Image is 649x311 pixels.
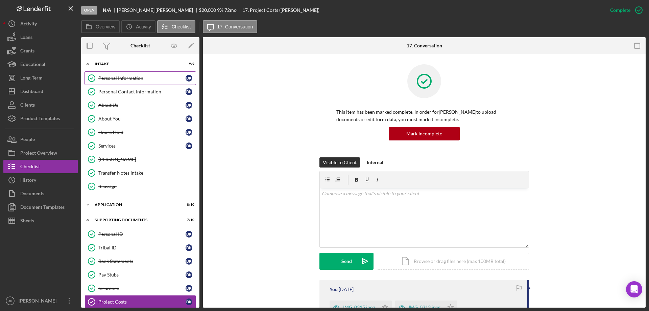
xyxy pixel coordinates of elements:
div: IMG_0313.jpeg [409,305,440,310]
div: Clients [20,98,35,113]
button: Activity [3,17,78,30]
a: Pay StubsDK [85,268,196,282]
div: [PERSON_NAME] [17,294,61,309]
button: Documents [3,187,78,200]
time: 2025-10-02 20:33 [339,287,354,292]
a: People [3,133,78,146]
span: $20,000 [199,7,216,13]
div: Product Templates [20,112,60,127]
div: Grants [20,44,34,59]
button: Dashboard [3,85,78,98]
div: Tribal ID [98,245,186,250]
label: 17. Conversation [217,24,253,29]
div: 8 / 10 [182,203,194,207]
div: Send [341,253,352,270]
div: Sheets [20,214,34,229]
label: Checklist [172,24,191,29]
a: Reassign [85,180,196,193]
a: Educational [3,58,78,71]
div: Checklist [130,43,150,48]
button: Visible to Client [319,157,360,168]
button: Checklist [3,160,78,173]
div: Long-Term [20,71,43,86]
a: ServicesDK [85,139,196,153]
div: D K [186,142,192,149]
div: Complete [610,3,630,17]
div: Project Overview [20,146,57,161]
div: 9 / 9 [182,62,194,66]
p: This item has been marked complete. In order for [PERSON_NAME] to upload documents or edit form d... [336,108,512,124]
a: About UsDK [85,98,196,112]
div: D K [186,244,192,251]
div: History [20,173,36,188]
div: Application [95,203,177,207]
div: Activity [20,17,37,32]
div: D K [186,129,192,136]
div: 17. Project Costs ([PERSON_NAME]) [242,7,319,13]
button: Mark Incomplete [389,127,460,140]
text: JF [8,299,12,303]
b: N/A [103,7,111,13]
div: Bank Statements [98,259,186,264]
a: About YouDK [85,112,196,126]
button: Complete [603,3,646,17]
div: D K [186,298,192,305]
div: Services [98,143,186,149]
button: Long-Term [3,71,78,85]
div: Mark Incomplete [406,127,442,140]
button: Internal [363,157,387,168]
button: Send [319,253,374,270]
button: JF[PERSON_NAME] [3,294,78,308]
div: Educational [20,58,45,73]
div: Personal Contact Information [98,89,186,94]
label: Activity [136,24,151,29]
div: Personal ID [98,231,186,237]
a: Transfer Notes Intake [85,166,196,180]
a: InsuranceDK [85,282,196,295]
div: D K [186,75,192,82]
div: 9 % [217,7,223,13]
div: D K [186,115,192,122]
div: D K [186,258,192,265]
div: Project Costs [98,299,186,305]
button: Product Templates [3,112,78,125]
button: Clients [3,98,78,112]
div: 72 mo [224,7,237,13]
button: Overview [81,20,120,33]
button: Project Overview [3,146,78,160]
div: Visible to Client [323,157,357,168]
div: People [20,133,35,148]
a: [PERSON_NAME] [85,153,196,166]
div: D K [186,231,192,238]
a: Personal Contact InformationDK [85,85,196,98]
a: House HoldDK [85,126,196,139]
div: IMG_0315.jpeg [343,305,375,310]
button: Document Templates [3,200,78,214]
div: Supporting Documents [95,218,177,222]
div: D K [186,88,192,95]
a: Personal IDDK [85,227,196,241]
div: Pay Stubs [98,272,186,277]
div: Personal Information [98,75,186,81]
label: Overview [96,24,115,29]
a: Personal InformationDK [85,71,196,85]
div: [PERSON_NAME] [PERSON_NAME] [117,7,199,13]
div: D K [186,102,192,109]
div: Open Intercom Messenger [626,281,642,297]
div: Internal [367,157,383,168]
button: Loans [3,30,78,44]
div: Documents [20,187,44,202]
div: About Us [98,103,186,108]
button: History [3,173,78,187]
div: Dashboard [20,85,43,100]
button: Activity [121,20,155,33]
